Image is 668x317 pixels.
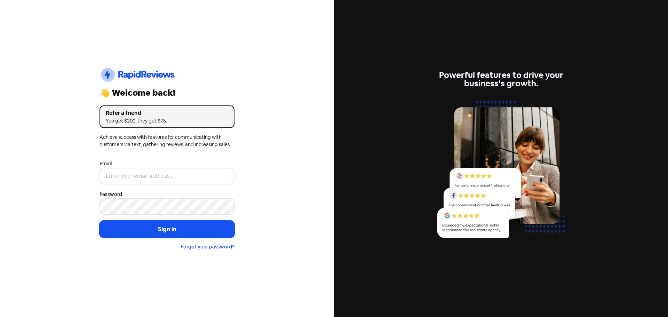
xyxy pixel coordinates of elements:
[100,89,234,97] div: 👋 Welcome back!
[434,71,568,88] div: Powerful features to drive your business's growth.
[434,96,568,246] img: reviews
[100,168,234,184] input: Enter your email address...
[100,191,122,198] label: Password
[100,134,234,148] div: Achieve success with features for communicating with customers via text, gathering reviews, and i...
[181,244,234,250] a: Forgot your password?
[100,221,234,238] button: Sign in
[106,109,228,117] div: Refer a friend
[106,117,228,125] div: You get $200, they get $75.
[100,160,112,167] label: Email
